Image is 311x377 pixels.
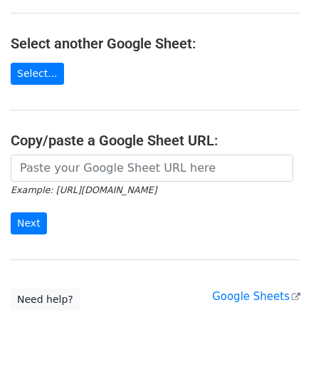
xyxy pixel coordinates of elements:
[11,212,47,234] input: Next
[240,309,311,377] iframe: Chat Widget
[11,35,300,52] h4: Select another Google Sheet:
[11,63,64,85] a: Select...
[212,290,300,303] a: Google Sheets
[11,132,300,149] h4: Copy/paste a Google Sheet URL:
[11,155,293,182] input: Paste your Google Sheet URL here
[11,289,80,311] a: Need help?
[11,185,157,195] small: Example: [URL][DOMAIN_NAME]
